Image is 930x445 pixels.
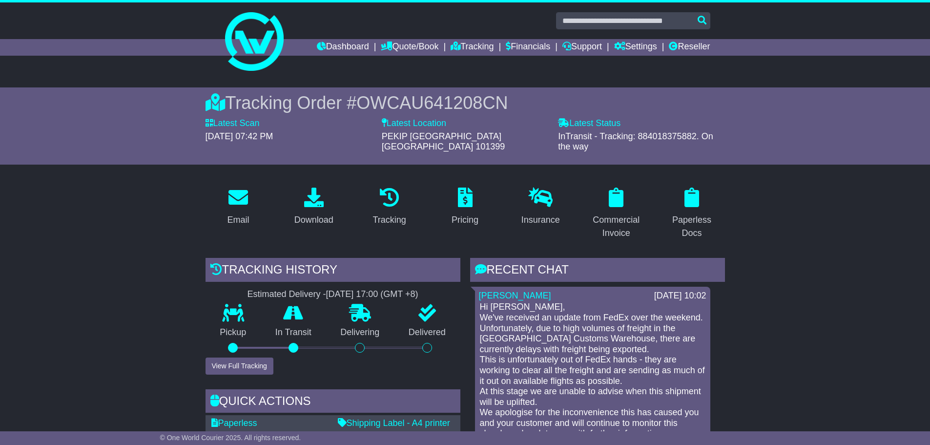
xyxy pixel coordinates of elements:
[206,289,460,300] div: Estimated Delivery -
[372,213,406,227] div: Tracking
[211,418,257,428] a: Paperless
[506,39,550,56] a: Financials
[288,184,340,230] a: Download
[659,184,725,243] a: Paperless Docs
[206,389,460,416] div: Quick Actions
[382,118,446,129] label: Latest Location
[206,327,261,338] p: Pickup
[338,418,450,428] a: Shipping Label - A4 printer
[206,118,260,129] label: Latest Scan
[221,184,255,230] a: Email
[470,258,725,284] div: RECENT CHAT
[294,213,333,227] div: Download
[206,358,273,375] button: View Full Tracking
[356,93,508,113] span: OWCAU641208CN
[558,118,620,129] label: Latest Status
[206,92,725,113] div: Tracking Order #
[665,213,719,240] div: Paperless Docs
[261,327,326,338] p: In Transit
[654,291,706,301] div: [DATE] 10:02
[590,213,643,240] div: Commercial Invoice
[451,39,494,56] a: Tracking
[445,184,485,230] a: Pricing
[479,291,551,300] a: [PERSON_NAME]
[381,39,438,56] a: Quote/Book
[206,131,273,141] span: [DATE] 07:42 PM
[326,327,394,338] p: Delivering
[326,289,418,300] div: [DATE] 17:00 (GMT +8)
[394,327,460,338] p: Delivered
[366,184,412,230] a: Tracking
[452,213,478,227] div: Pricing
[206,258,460,284] div: Tracking history
[317,39,369,56] a: Dashboard
[227,213,249,227] div: Email
[558,131,713,152] span: InTransit - Tracking: 884018375882. On the way
[160,434,301,442] span: © One World Courier 2025. All rights reserved.
[382,131,505,152] span: PEKIP [GEOGRAPHIC_DATA] [GEOGRAPHIC_DATA] 101399
[583,184,649,243] a: Commercial Invoice
[562,39,602,56] a: Support
[521,213,560,227] div: Insurance
[515,184,566,230] a: Insurance
[669,39,710,56] a: Reseller
[614,39,657,56] a: Settings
